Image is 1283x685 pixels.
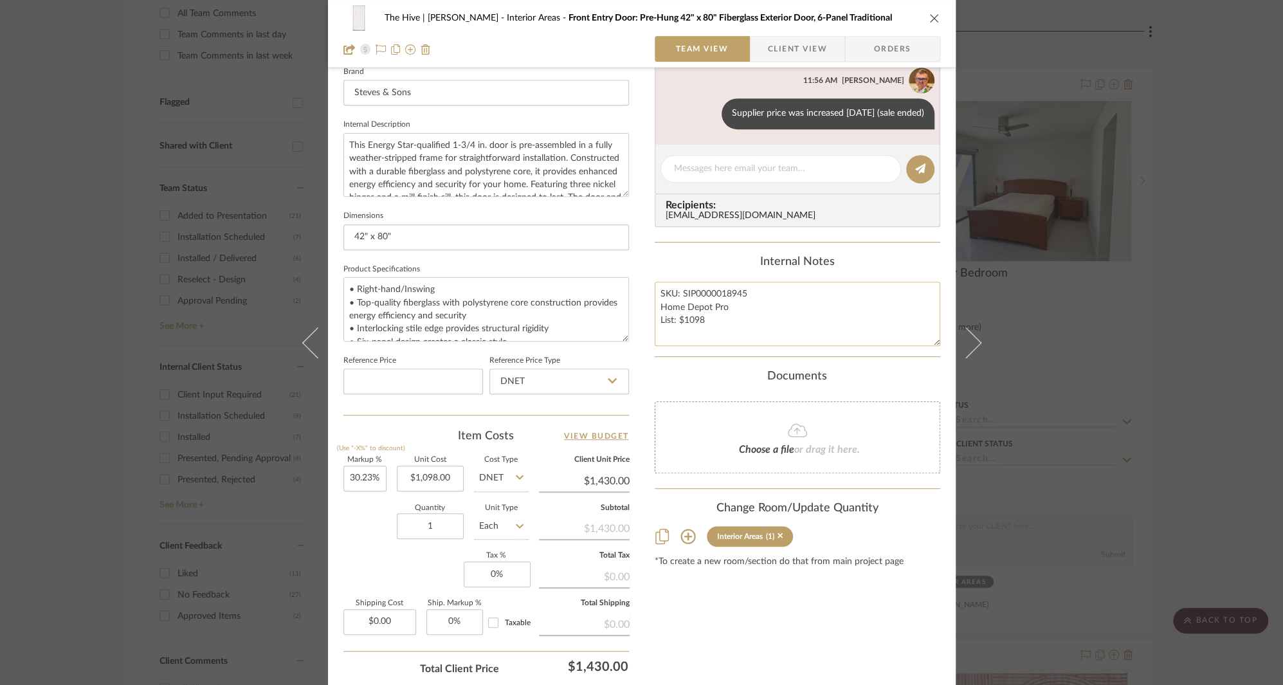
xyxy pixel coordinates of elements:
label: Markup % [343,457,387,463]
span: Orders [860,36,925,62]
span: Interior Areas [507,14,569,23]
div: 11:56 AM [803,75,837,86]
div: $0.00 [539,612,630,635]
div: Change Room/Update Quantity [655,502,940,516]
div: (1) [766,532,774,541]
div: Interior Areas [717,532,763,541]
div: [PERSON_NAME] [842,75,904,86]
div: Documents [655,370,940,384]
span: The Hive | [PERSON_NAME] [385,14,507,23]
span: Taxable [505,619,531,626]
label: Reference Price Type [489,358,560,364]
input: Enter Brand [343,80,629,105]
label: Unit Cost [397,457,464,463]
img: 6a8fbb32-46a1-4ba6-87d4-ad9737714e09_48x40.jpg [343,5,374,31]
span: Total Client Price [420,661,499,677]
label: Ship. Markup % [426,600,483,607]
span: Client View [768,36,827,62]
span: Choose a file [739,444,794,455]
span: Recipients: [666,199,934,211]
span: Front Entry Door: Pre-Hung 42" x 80" Fiberglass Exterior Door, 6-Panel Traditional [569,14,892,23]
div: [EMAIL_ADDRESS][DOMAIN_NAME] [666,211,934,221]
img: Remove from project [421,44,431,55]
div: *To create a new room/section do that from main project page [655,557,940,567]
div: Internal Notes [655,255,940,269]
label: Brand [343,69,364,75]
label: Shipping Cost [343,600,416,607]
label: Client Unit Price [539,457,630,463]
label: Internal Description [343,122,410,128]
div: Supplier price was increased [DATE] (sale ended) [722,98,934,129]
div: $1,430.00 [539,516,630,539]
label: Dimensions [343,213,383,219]
a: View Budget [564,428,629,444]
label: Unit Type [474,505,529,511]
label: Quantity [397,505,464,511]
label: Reference Price [343,358,396,364]
label: Cost Type [474,457,529,463]
div: Item Costs [343,428,629,444]
label: Tax % [464,553,529,559]
div: $0.00 [539,564,630,587]
label: Total Tax [539,553,630,559]
label: Subtotal [539,505,630,511]
input: Enter the dimensions of this item [343,224,629,250]
label: Product Specifications [343,266,420,273]
span: or drag it here. [794,444,860,455]
div: $1,430.00 [505,653,634,679]
img: 34762d51-f95a-4a0f-8d7f-e001e167ad26.jpeg [909,68,934,93]
span: Team View [676,36,729,62]
button: close [929,12,940,24]
label: Total Shipping [539,600,630,607]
